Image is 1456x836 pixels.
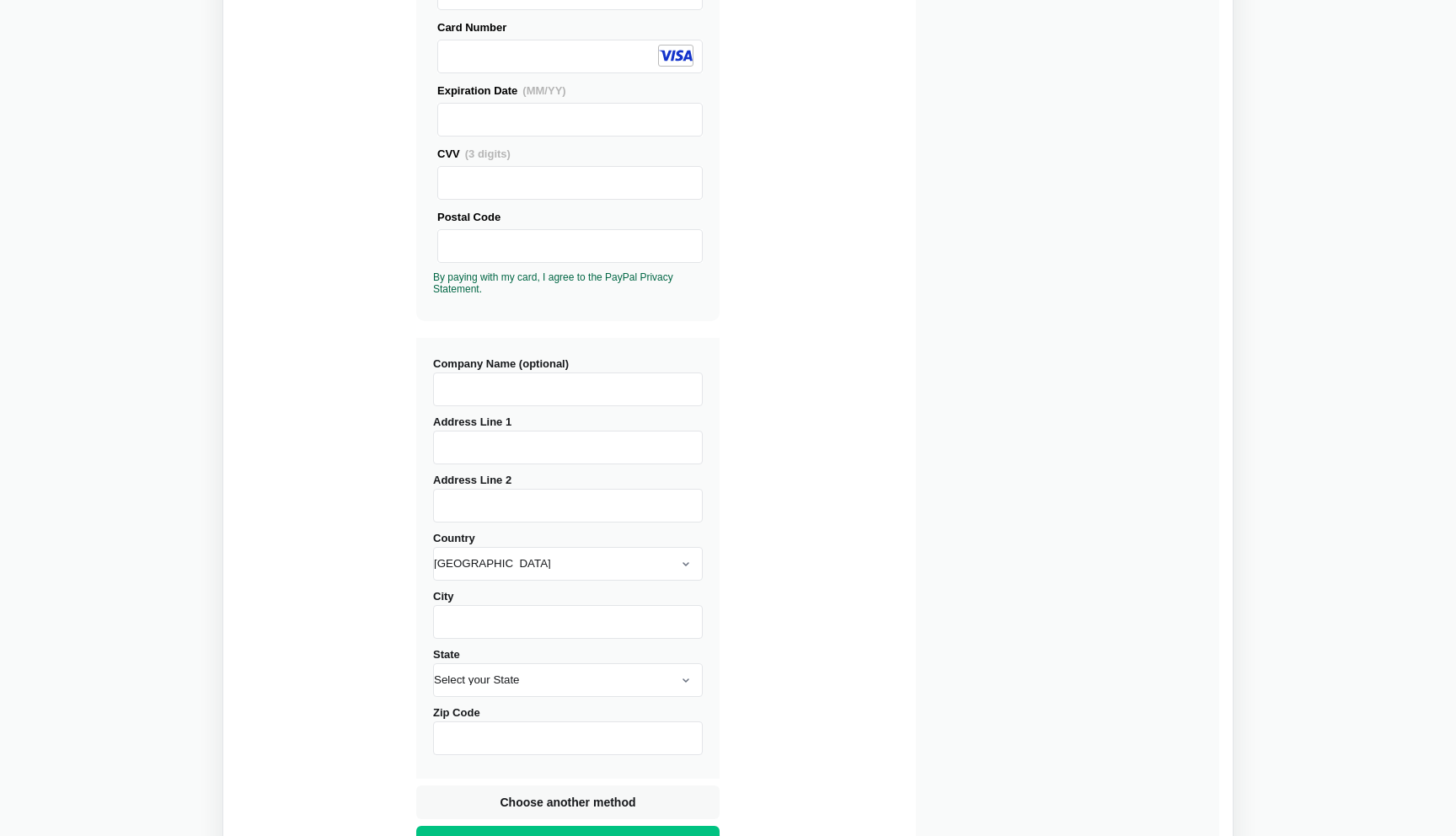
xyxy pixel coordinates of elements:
[437,19,703,36] div: Card Number
[445,230,695,262] iframe: Secure Credit Card Frame - Postal Code
[433,431,703,464] input: Address Line 1
[433,605,703,639] input: City
[433,590,703,639] label: City
[433,547,703,581] select: Country
[433,372,703,406] input: Company Name (optional)
[433,474,703,522] label: Address Line 2
[433,357,703,406] label: Company Name (optional)
[437,82,703,99] div: Expiration Date
[496,794,639,811] span: Choose another method
[433,648,703,697] label: State
[445,167,695,199] iframe: Secure Credit Card Frame - CVV
[437,145,703,163] div: CVV
[433,271,673,295] a: By paying with my card, I agree to the PayPal Privacy Statement.
[445,40,695,72] iframe: Secure Credit Card Frame - Credit Card Number
[433,663,703,697] select: State
[433,489,703,522] input: Address Line 2
[433,532,703,581] label: Country
[465,147,511,160] span: (3 digits)
[437,208,703,226] div: Postal Code
[433,721,703,755] input: Zip Code
[433,415,703,464] label: Address Line 1
[445,104,695,136] iframe: Secure Credit Card Frame - Expiration Date
[416,785,720,819] button: Choose another method
[433,706,703,755] label: Zip Code
[522,84,565,97] span: (MM/YY)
